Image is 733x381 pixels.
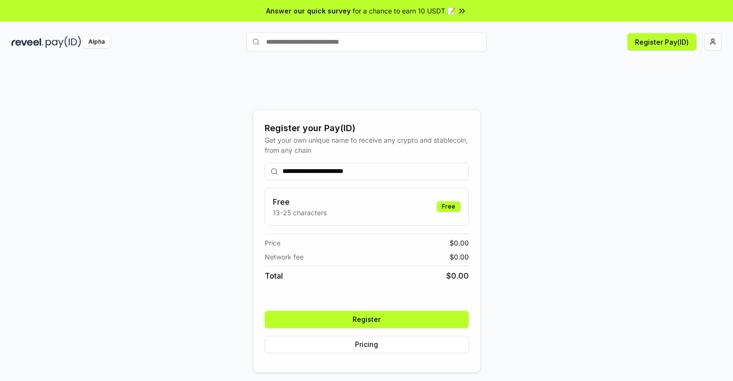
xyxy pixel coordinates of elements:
[265,311,469,328] button: Register
[265,336,469,353] button: Pricing
[446,270,469,282] span: $ 0.00
[12,36,44,48] img: reveel_dark
[265,122,469,135] div: Register your Pay(ID)
[46,36,81,48] img: pay_id
[273,196,327,208] h3: Free
[450,252,469,262] span: $ 0.00
[83,36,110,48] div: Alpha
[353,6,455,16] span: for a chance to earn 10 USDT 📝
[265,238,281,248] span: Price
[627,33,696,50] button: Register Pay(ID)
[266,6,351,16] span: Answer our quick survey
[450,238,469,248] span: $ 0.00
[273,208,327,218] p: 13-25 characters
[265,252,304,262] span: Network fee
[437,201,461,212] div: Free
[265,270,283,282] span: Total
[265,135,469,155] div: Get your own unique name to receive any crypto and stablecoin, from any chain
